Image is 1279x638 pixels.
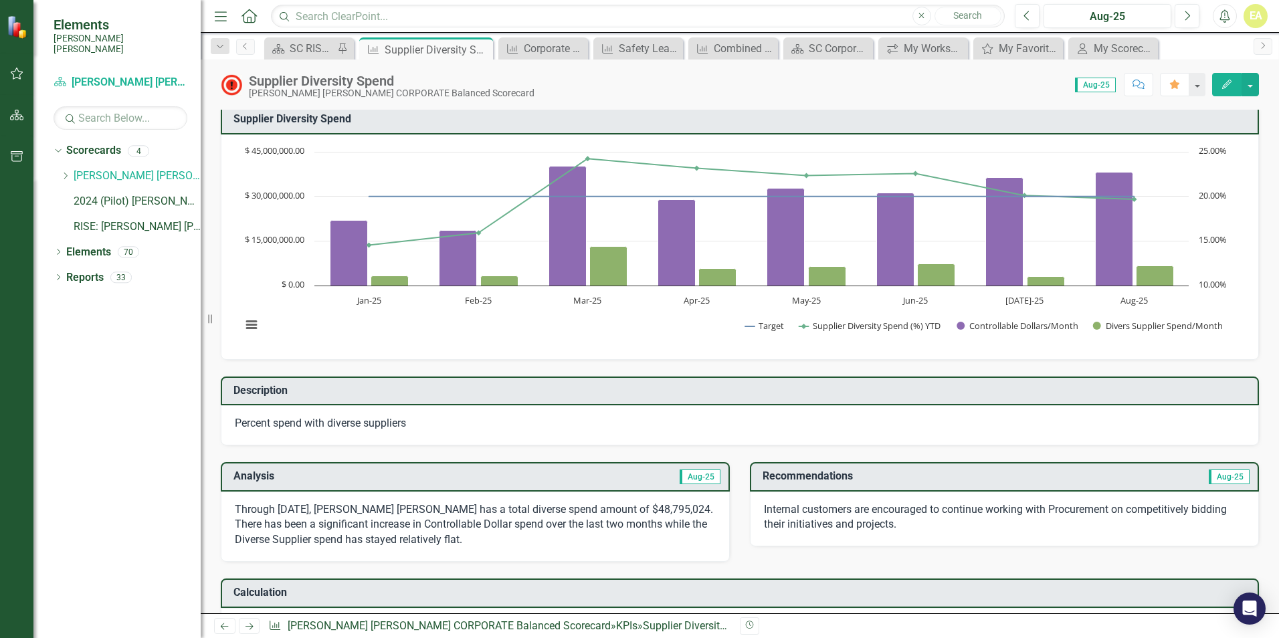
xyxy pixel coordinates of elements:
[290,40,334,57] div: SC RISE Scorecard - Welcome to ClearPoint
[235,145,1245,346] div: Chart. Highcharts interactive chart.
[957,320,1078,332] button: Show Controllable Dollars/Month
[918,263,955,286] path: Jun-25, 7,362,810. Divers Supplier Spend/Month.
[66,143,121,158] a: Scorecards
[616,619,637,632] a: KPIs
[118,246,139,257] div: 70
[684,294,710,306] text: Apr-25
[1199,233,1227,245] text: 15.00%
[809,266,846,286] path: May-25, 6,397,744.43. Divers Supplier Spend/Month.
[585,156,591,161] path: Mar-25, 24.23516222. Supplier Diversity Spend (%) YTD.
[1199,144,1227,156] text: 25.00%
[1044,4,1171,28] button: Aug-25
[1005,294,1044,306] text: [DATE]-25
[288,619,611,632] a: [PERSON_NAME] [PERSON_NAME] CORPORATE Balanced Scorecard
[465,294,492,306] text: Feb-25
[643,619,758,632] div: Supplier Diversity Spend
[356,294,381,306] text: Jan-25
[7,15,30,39] img: ClearPoint Strategy
[1234,593,1266,625] div: Open Intercom Messenger
[245,233,304,245] text: $ 15,000,000.00
[799,320,943,332] button: Show Supplier Diversity Spend (%) YTD
[792,294,821,306] text: May-25
[767,188,805,286] path: May-25, 32,704,291. Controllable Dollars/Month.
[54,17,187,33] span: Elements
[877,193,914,286] path: Jun-25, 31,263,066. Controllable Dollars/Month.
[268,619,730,634] div: » »
[763,470,1096,482] h3: Recommendations
[524,40,585,57] div: Corporate Volunteerism Rate
[1120,294,1148,306] text: Aug-25
[804,173,809,178] path: May-25, 22.33668506. Supplier Diversity Spend (%) YTD.
[367,193,1137,199] g: Target, series 1 of 4. Line with 8 data points. Y axis, values.
[904,40,965,57] div: My Workspace
[271,5,1005,28] input: Search ClearPoint...
[233,113,1251,125] h3: Supplier Diversity Spend​
[235,502,716,548] p: Through [DATE], [PERSON_NAME] [PERSON_NAME] has a total diverse spend amount of $48,795,024. Ther...
[282,278,304,290] text: $ 0.00
[953,10,982,21] span: Search
[221,74,242,96] img: Below MIN Target
[1244,4,1268,28] button: EA
[481,276,518,286] path: Feb-25, 3,270,567. Divers Supplier Spend/Month.
[110,272,132,283] div: 33
[74,219,201,235] a: RISE: [PERSON_NAME] [PERSON_NAME] Recognizing Innovation, Safety and Excellence
[233,385,1251,397] h3: Description
[330,220,368,286] path: Jan-25, 22,005,118. Controllable Dollars/Month.
[74,169,201,184] a: [PERSON_NAME] [PERSON_NAME] CORPORATE Balanced Scorecard
[787,40,870,57] a: SC Corporate - Welcome to ClearPoint
[809,40,870,57] div: SC Corporate - Welcome to ClearPoint
[1094,40,1155,57] div: My Scorecard
[745,320,785,332] button: Show Target
[476,230,482,235] path: Feb-25, 15.90738897. Supplier Diversity Spend (%) YTD.
[590,246,627,286] path: Mar-25, 13,096,606. Divers Supplier Spend/Month.
[658,199,696,286] path: Apr-25, 28,814,689. Controllable Dollars/Month.
[54,106,187,130] input: Search Below...
[128,145,149,156] div: 4
[1093,320,1223,332] button: Show Divers Supplier Spend/Month
[268,40,334,57] a: SC RISE Scorecard - Welcome to ClearPoint
[573,294,601,306] text: Mar-25
[439,230,477,286] path: Feb-25, 18,666,409. Controllable Dollars/Month.
[986,177,1023,286] path: Jul-25, 36,390,017.42. Controllable Dollars/Month.
[1072,40,1155,57] a: My Scorecard
[502,40,585,57] a: Corporate Volunteerism Rate
[1137,265,1174,286] path: Aug-25, 6,606,819. Divers Supplier Spend/Month.
[1075,78,1116,92] span: Aug-25
[692,40,775,57] a: Combined Net Revenue (CNR)
[245,144,304,156] text: $ 45,000,000.00
[680,469,720,484] span: Aug-25
[597,40,680,57] a: Safety Leading Indicator Reports (LIRs)
[977,40,1060,57] a: My Favorites
[1027,276,1065,286] path: Jul-25, 3,050,456. Divers Supplier Spend/Month.
[249,74,534,88] div: Supplier Diversity Spend
[999,40,1060,57] div: My Favorites
[714,40,775,57] div: Combined Net Revenue (CNR)
[233,470,474,482] h3: Analysis
[54,33,187,55] small: [PERSON_NAME] [PERSON_NAME]
[66,270,104,286] a: Reports
[235,417,406,429] span: Percent spend with diverse suppliers
[235,145,1235,346] svg: Interactive chart
[764,502,1245,533] p: Internal customers are encouraged to continue working with Procurement on competitively bidding t...
[330,166,1133,286] g: Controllable Dollars/Month, series 3 of 4. Bar series with 8 bars. Y axis, values.
[1096,172,1133,286] path: Aug-25, 38,168,406.94. Controllable Dollars/Month.
[1199,278,1227,290] text: 10.00%
[913,171,918,176] path: Jun-25, 22.55549715. Supplier Diversity Spend (%) YTD.
[699,268,736,286] path: Apr-25, 5,810,811. Divers Supplier Spend/Month.
[245,189,304,201] text: $ 30,000,000.00
[882,40,965,57] a: My Workspace
[367,242,372,247] path: Jan-25, 14.538486. Supplier Diversity Spend (%) YTD.
[249,88,534,98] div: [PERSON_NAME] [PERSON_NAME] CORPORATE Balanced Scorecard
[549,166,587,286] path: Mar-25, 40,063,992. Controllable Dollars/Month.
[233,587,1251,599] h3: Calculation
[934,7,1001,25] button: Search
[1048,9,1167,25] div: Aug-25
[1209,469,1250,484] span: Aug-25
[371,276,409,286] path: Jan-25, 3,199,211. Divers Supplier Spend/Month.
[74,194,201,209] a: 2024 (Pilot) [PERSON_NAME] [PERSON_NAME] Corporate Scorecard
[1199,189,1227,201] text: 20.00%
[66,245,111,260] a: Elements
[902,294,928,306] text: Jun-25
[385,41,490,58] div: Supplier Diversity Spend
